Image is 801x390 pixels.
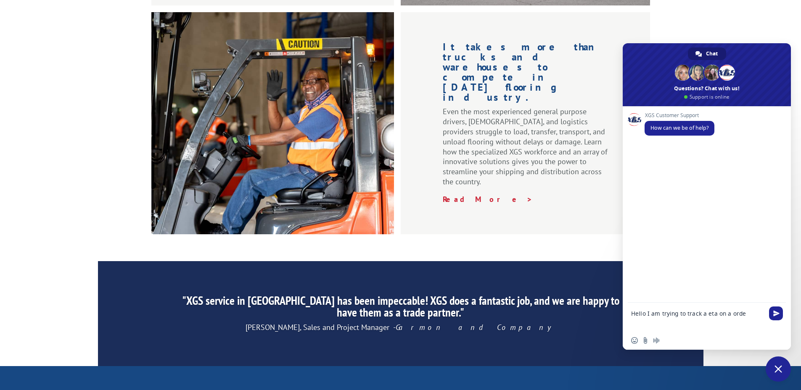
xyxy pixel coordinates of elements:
h2: "XGS service in [GEOGRAPHIC_DATA] has been impeccable! XGS does a fantastic job, and we are happy... [177,295,624,322]
em: Garmon and Company [396,322,555,332]
span: Chat [706,47,718,60]
span: [PERSON_NAME], Sales and Project Manager - [246,322,555,332]
span: XGS Customer Support [645,113,714,118]
span: Send a file [642,337,649,344]
span: How can we be of help? [650,124,708,131]
a: Read More > [443,194,533,204]
span: Audio message [653,337,660,344]
span: Send [769,306,783,320]
a: Close chat [766,356,791,382]
span: Insert an emoji [631,337,638,344]
textarea: Compose your message... [631,303,766,331]
h1: It takes more than trucks and warehouses to compete in [DATE] flooring industry. [443,42,608,107]
a: Chat [688,47,726,60]
p: Even the most experienced general purpose drivers, [DEMOGRAPHIC_DATA], and logistics providers st... [443,107,608,194]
